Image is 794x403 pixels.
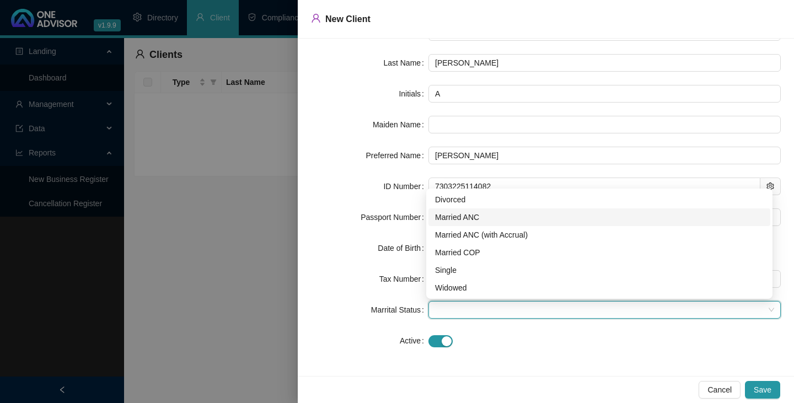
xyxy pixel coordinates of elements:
label: Tax Number [379,270,428,288]
div: Married ANC [428,208,770,226]
label: Preferred Name [366,147,428,164]
div: Widowed [428,279,770,297]
button: Cancel [699,381,741,399]
div: Divorced [435,194,764,206]
div: Divorced [428,191,770,208]
div: Married ANC (with Accrual) [428,226,770,244]
div: Single [428,261,770,279]
div: Widowed [435,282,764,294]
label: Last Name [383,54,428,72]
button: Save [745,381,780,399]
label: ID Number [383,178,428,195]
span: New Client [325,14,371,24]
span: Save [754,384,771,396]
div: Married COP [435,246,764,259]
label: Maiden Name [373,116,428,133]
span: setting [766,182,774,190]
label: Marrital Status [371,301,428,319]
div: Married ANC [435,211,764,223]
label: Passport Number [361,208,428,226]
label: Active [400,332,428,350]
div: Married COP [428,244,770,261]
label: Initials [399,85,428,103]
label: Date of Birth [378,239,428,257]
div: Single [435,264,764,276]
span: Cancel [707,384,732,396]
span: user [311,13,321,23]
div: Married ANC (with Accrual) [435,229,764,241]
